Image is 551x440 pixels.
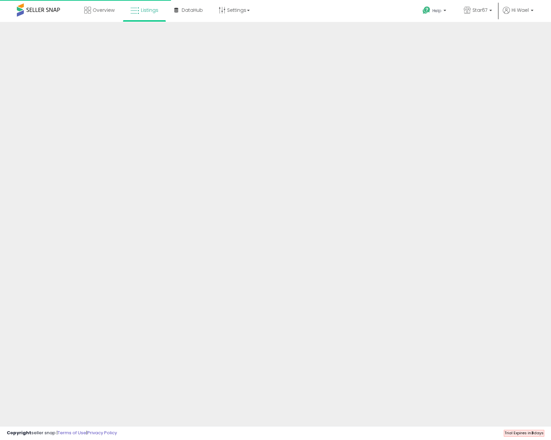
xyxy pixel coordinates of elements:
[141,7,158,13] span: Listings
[432,8,441,13] span: Help
[503,7,533,22] a: Hi Wael
[93,7,115,13] span: Overview
[472,7,487,13] span: Star67
[182,7,203,13] span: DataHub
[512,7,529,13] span: Hi Wael
[422,6,431,15] i: Get Help
[417,1,453,22] a: Help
